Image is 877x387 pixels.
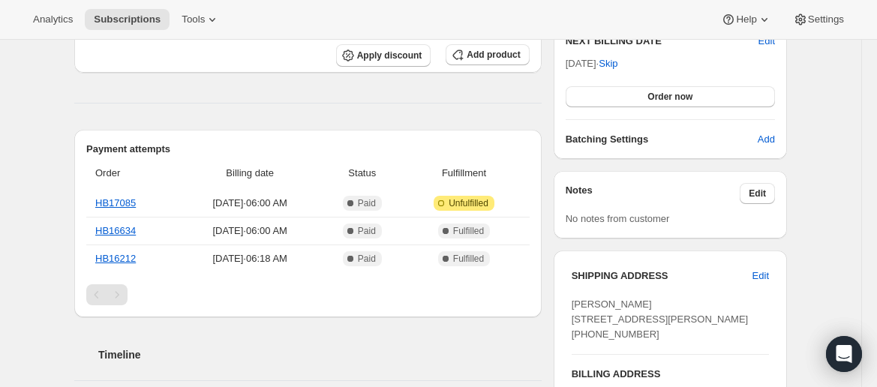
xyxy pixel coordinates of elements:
[95,197,136,208] a: HB17085
[86,284,530,305] nav: Pagination
[749,187,766,199] span: Edit
[173,9,229,30] button: Tools
[566,183,740,204] h3: Notes
[86,142,530,157] h2: Payment attempts
[95,225,136,236] a: HB16634
[326,166,398,181] span: Status
[358,197,376,209] span: Paid
[94,13,161,25] span: Subscriptions
[358,225,376,237] span: Paid
[449,197,488,209] span: Unfulfilled
[95,253,136,264] a: HB16212
[98,347,542,362] h2: Timeline
[572,268,752,283] h3: SHIPPING ADDRESS
[599,56,617,71] span: Skip
[712,9,780,30] button: Help
[590,52,626,76] button: Skip
[758,132,775,147] span: Add
[566,58,618,69] span: [DATE] ·
[336,44,431,67] button: Apply discount
[467,49,520,61] span: Add product
[566,86,775,107] button: Order now
[358,253,376,265] span: Paid
[647,91,692,103] span: Order now
[740,183,775,204] button: Edit
[743,264,778,288] button: Edit
[357,49,422,61] span: Apply discount
[566,213,670,224] span: No notes from customer
[566,132,758,147] h6: Batching Settings
[446,44,529,65] button: Add product
[33,13,73,25] span: Analytics
[572,367,769,382] h3: BILLING ADDRESS
[182,13,205,25] span: Tools
[86,157,179,190] th: Order
[183,196,317,211] span: [DATE] · 06:00 AM
[752,268,769,283] span: Edit
[24,9,82,30] button: Analytics
[736,13,756,25] span: Help
[784,9,853,30] button: Settings
[749,127,784,151] button: Add
[85,9,170,30] button: Subscriptions
[572,298,749,340] span: [PERSON_NAME] [STREET_ADDRESS][PERSON_NAME] [PHONE_NUMBER]
[453,253,484,265] span: Fulfilled
[183,223,317,238] span: [DATE] · 06:00 AM
[183,166,317,181] span: Billing date
[566,34,758,49] h2: NEXT BILLING DATE
[808,13,844,25] span: Settings
[453,225,484,237] span: Fulfilled
[826,336,862,372] div: Open Intercom Messenger
[407,166,520,181] span: Fulfillment
[758,34,775,49] button: Edit
[183,251,317,266] span: [DATE] · 06:18 AM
